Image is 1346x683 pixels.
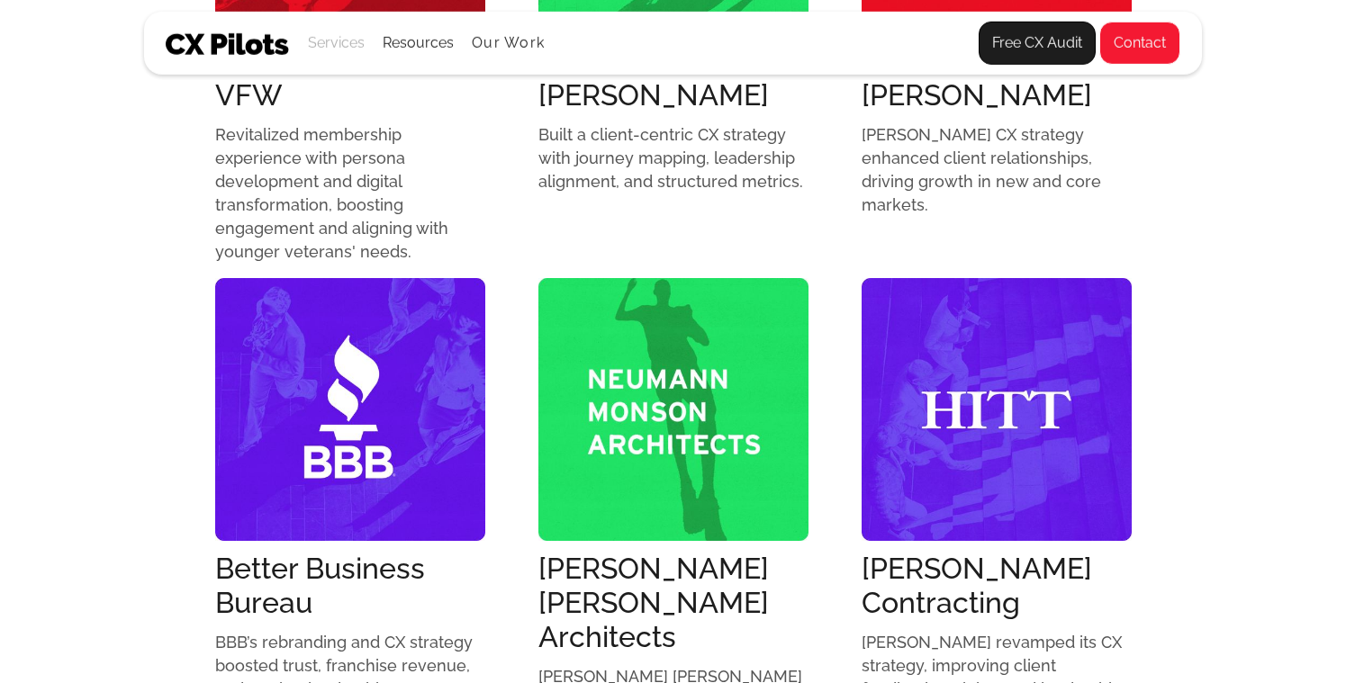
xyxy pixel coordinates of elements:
[308,13,365,74] div: Services
[383,13,454,74] div: Resources
[862,78,1132,112] div: [PERSON_NAME]
[472,35,545,51] a: Our Work
[538,78,809,112] div: [PERSON_NAME]
[538,552,809,654] div: [PERSON_NAME] [PERSON_NAME] Architects
[215,552,485,620] div: Better Business Bureau
[1099,22,1180,65] a: Contact
[979,22,1096,65] a: Free CX Audit
[215,78,485,112] div: VFW
[308,31,365,56] div: Services
[383,31,454,56] div: Resources
[538,123,809,193] p: Built a client-centric CX strategy with journey mapping, leadership alignment, and structured met...
[862,552,1132,620] div: [PERSON_NAME] Contracting
[215,123,485,264] p: Revitalized membership experience with persona development and digital transformation, boosting e...
[862,123,1132,217] p: [PERSON_NAME] CX strategy enhanced client relationships, driving growth in new and core markets.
